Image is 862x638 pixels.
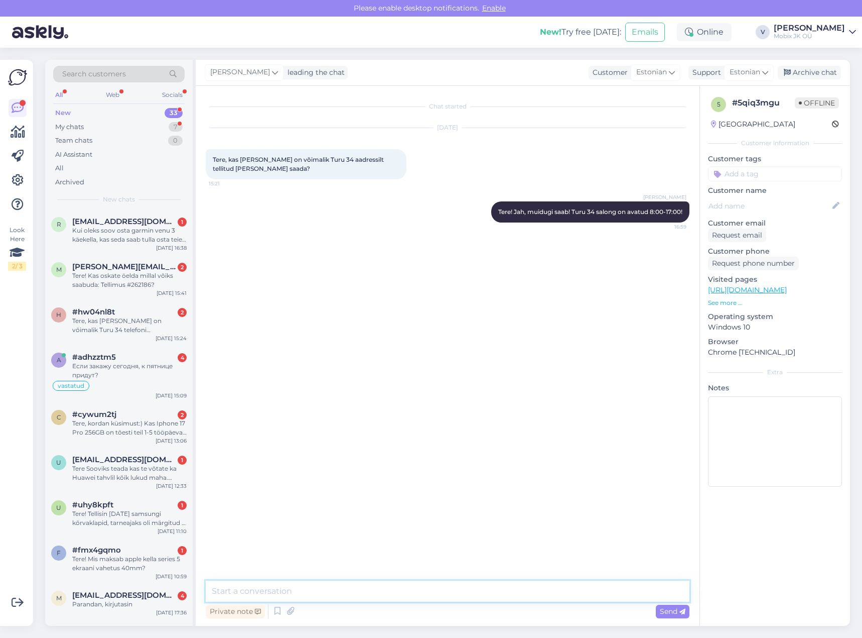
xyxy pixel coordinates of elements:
[756,25,770,39] div: V
[53,88,65,101] div: All
[636,67,667,78] span: Estonian
[72,464,187,482] div: Tere Sooviks teada kas te võtate ka Huawei tahvlil kõik lukud maha. Ostsin tahvli mis on täieliku...
[708,246,842,257] p: Customer phone
[688,67,721,78] div: Support
[158,527,187,535] div: [DATE] 11:10
[178,501,187,510] div: 1
[72,262,177,271] span: markus.somer@gmail.com
[708,285,787,294] a: [URL][DOMAIN_NAME]
[711,119,795,130] div: [GEOGRAPHIC_DATA]
[643,193,686,201] span: [PERSON_NAME]
[72,316,187,335] div: Tere, kas [PERSON_NAME] on võimalik Turu 34 telefoni [PERSON_NAME]?
[730,67,760,78] span: Estonian
[649,223,686,231] span: 16:59
[55,108,71,118] div: New
[209,180,246,187] span: 15:21
[708,139,842,148] div: Customer information
[72,509,187,527] div: Tere! Tellisin [DATE] samsungi kõrvaklapid, tarneajaks oli märgitud 1-5 tööpäeva, Kuna olid mõeld...
[178,410,187,419] div: 2
[156,335,187,342] div: [DATE] 15:24
[708,166,842,181] input: Add a tag
[57,549,61,557] span: f
[72,546,121,555] span: #fmx4gqmo
[156,392,187,399] div: [DATE] 15:09
[72,307,115,316] span: #hw04nl8t
[156,437,187,445] div: [DATE] 13:06
[708,298,842,307] p: See more ...
[178,353,187,362] div: 4
[156,609,187,616] div: [DATE] 17:36
[72,419,187,437] div: Tere, kordan küsimust:) Kas Iphone 17 Pro 256GB on tõesti teil 1-5 tööpäeva jooksul saadaval?
[56,594,62,602] span: m
[774,24,845,32] div: [PERSON_NAME]
[178,546,187,555] div: 1
[708,218,842,229] p: Customer email
[589,67,628,78] div: Customer
[708,200,830,211] input: Add name
[160,88,185,101] div: Socials
[178,308,187,317] div: 2
[708,337,842,347] p: Browser
[708,383,842,393] p: Notes
[57,356,61,364] span: a
[708,185,842,196] p: Customer name
[156,482,187,490] div: [DATE] 12:33
[717,100,721,108] span: 5
[283,67,345,78] div: leading the chat
[178,591,187,600] div: 4
[540,27,561,37] b: New!
[708,257,799,270] div: Request phone number
[625,23,665,42] button: Emails
[178,218,187,227] div: 1
[56,266,62,273] span: m
[55,136,92,146] div: Team chats
[178,456,187,465] div: 1
[708,347,842,358] p: Chrome [TECHNICAL_ID]
[57,413,61,421] span: c
[8,226,26,271] div: Look Here
[72,455,177,464] span: urmet17@gmail.com
[72,500,113,509] span: #uhy8kpft
[479,4,509,13] span: Enable
[795,97,839,109] span: Offline
[56,459,61,466] span: u
[708,368,842,377] div: Extra
[708,311,842,322] p: Operating system
[55,122,84,132] div: My chats
[62,69,126,79] span: Search customers
[55,150,92,160] div: AI Assistant
[165,108,183,118] div: 33
[72,362,187,380] div: Если закажу сегодня, к пятнице придут?
[498,208,682,216] span: Tere! Jah, muidugi saab! Turu 34 salong on avatud 8:00-17:00!
[55,177,84,187] div: Archived
[213,156,385,172] span: Tere, kas [PERSON_NAME] on võimalik Turu 34 aadressilt tellitud [PERSON_NAME] saada?
[156,244,187,252] div: [DATE] 16:38
[206,123,689,132] div: [DATE]
[8,68,27,87] img: Askly Logo
[708,154,842,164] p: Customer tags
[774,24,856,40] a: [PERSON_NAME]Mobix JK OÜ
[104,88,121,101] div: Web
[72,600,187,609] div: Parandan, kirjutasin
[72,353,116,362] span: #adhzztm5
[708,229,766,242] div: Request email
[774,32,845,40] div: Mobix JK OÜ
[168,136,183,146] div: 0
[206,102,689,111] div: Chat started
[157,289,187,297] div: [DATE] 15:41
[178,263,187,272] div: 2
[677,23,732,41] div: Online
[72,217,177,226] span: raymondtahevli@gmail.com
[72,271,187,289] div: Tere! Kas oskate öelda millal võiks saabuda: Tellimus #262186?
[8,262,26,271] div: 2 / 3
[540,26,621,38] div: Try free [DATE]:
[708,274,842,285] p: Visited pages
[72,226,187,244] div: Kui oleks soov osta garmin venu 3 käekella, kas seda saab tulla osta teie turu 34 poest?
[156,573,187,580] div: [DATE] 10:59
[56,504,61,511] span: u
[103,195,135,204] span: New chats
[58,383,84,389] span: vastatud
[210,67,270,78] span: [PERSON_NAME]
[55,163,64,173] div: All
[72,555,187,573] div: Tere! Mis maksab apple kella series 5 ekraani vahetus 40mm?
